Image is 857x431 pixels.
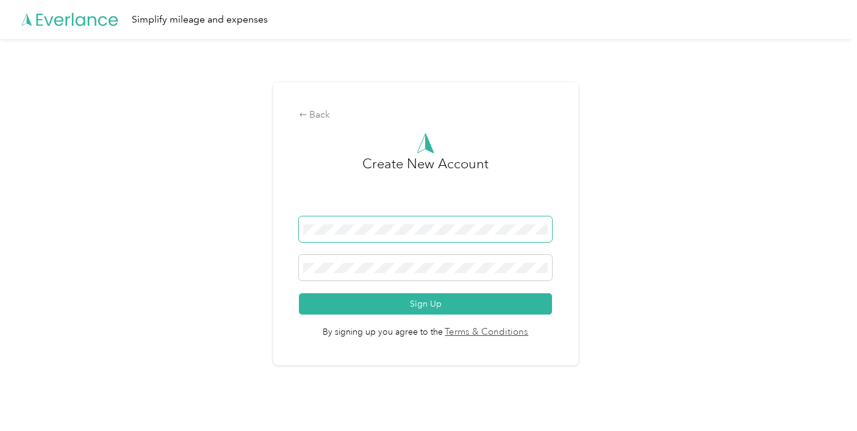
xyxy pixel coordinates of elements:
a: Terms & Conditions [443,326,529,340]
h3: Create New Account [362,154,489,216]
div: Simplify mileage and expenses [132,12,268,27]
div: Back [299,108,552,123]
button: Sign Up [299,293,552,315]
span: By signing up you agree to the [299,315,552,339]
